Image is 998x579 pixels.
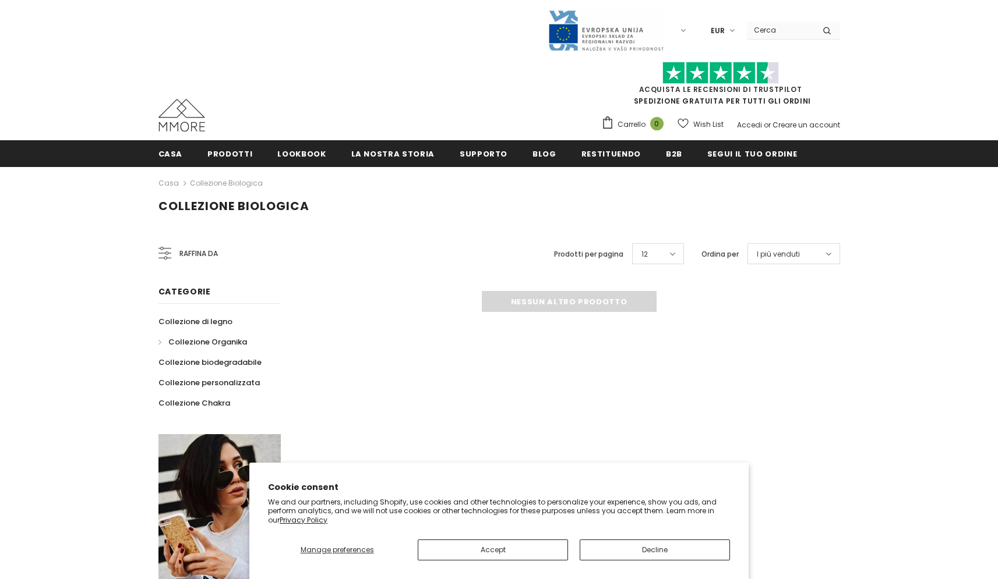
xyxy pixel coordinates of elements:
span: Collezione di legno [158,316,232,327]
span: B2B [666,148,682,159]
span: 0 [650,117,664,130]
button: Manage preferences [268,539,406,560]
a: B2B [666,140,682,166]
span: Collezione Chakra [158,397,230,409]
a: Blog [532,140,556,166]
a: Collezione personalizzata [158,372,260,393]
span: Categorie [158,286,211,297]
a: Lookbook [277,140,326,166]
a: Accedi [737,120,762,130]
a: Creare un account [773,120,840,130]
span: or [764,120,771,130]
span: Collezione Organika [168,336,247,347]
img: Casi MMORE [158,99,205,132]
span: Raffina da [179,247,218,260]
span: supporto [460,148,507,159]
a: Collezione biologica [190,178,263,188]
span: EUR [711,25,725,37]
a: Segui il tuo ordine [707,140,797,166]
a: Wish List [678,114,724,134]
a: Prodotti [207,140,252,166]
h2: Cookie consent [268,481,730,493]
span: 12 [641,248,648,260]
img: Fidati di Pilot Stars [662,62,779,84]
span: Collezione biodegradabile [158,357,262,368]
a: Casa [158,176,179,190]
a: Collezione Organika [158,332,247,352]
span: Casa [158,148,183,159]
a: Collezione Chakra [158,393,230,413]
span: Prodotti [207,148,252,159]
a: La nostra storia [351,140,435,166]
span: Carrello [618,119,646,130]
a: Acquista le recensioni di TrustPilot [639,84,802,94]
span: SPEDIZIONE GRATUITA PER TUTTI GLI ORDINI [601,67,840,106]
p: We and our partners, including Shopify, use cookies and other technologies to personalize your ex... [268,498,730,525]
span: I più venduti [757,248,800,260]
a: supporto [460,140,507,166]
span: Segui il tuo ordine [707,148,797,159]
span: La nostra storia [351,148,435,159]
span: Collezione personalizzata [158,377,260,388]
a: Collezione di legno [158,311,232,332]
a: Javni Razpis [548,25,664,35]
button: Decline [580,539,730,560]
input: Search Site [747,22,814,38]
a: Casa [158,140,183,166]
button: Accept [418,539,568,560]
a: Privacy Policy [280,515,327,525]
span: Manage preferences [301,545,374,555]
span: Collezione biologica [158,198,309,214]
span: Restituendo [581,148,641,159]
img: Javni Razpis [548,9,664,52]
a: Carrello 0 [601,116,669,133]
label: Ordina per [701,248,739,260]
span: Wish List [693,119,724,130]
a: Restituendo [581,140,641,166]
label: Prodotti per pagina [554,248,623,260]
a: Collezione biodegradabile [158,352,262,372]
span: Blog [532,148,556,159]
span: Lookbook [277,148,326,159]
